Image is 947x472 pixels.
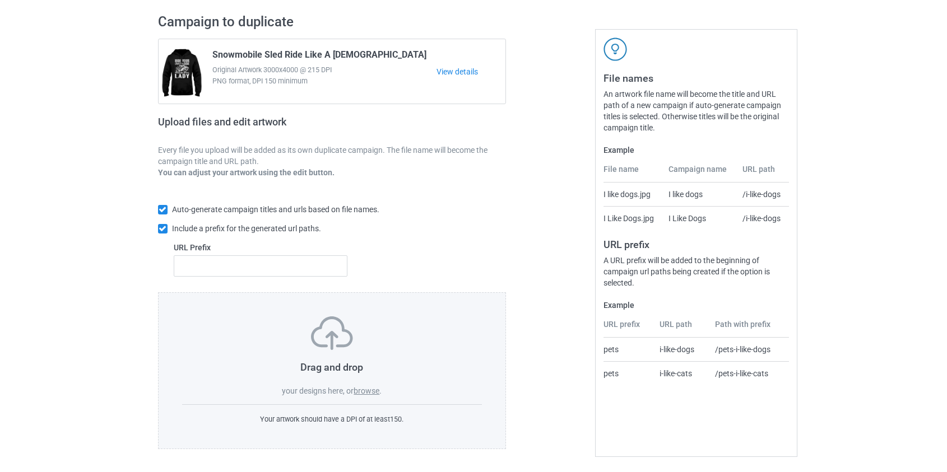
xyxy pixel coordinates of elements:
th: URL path [653,319,709,338]
span: PNG format, DPI 150 minimum [212,76,437,87]
label: URL Prefix [174,242,348,253]
span: your designs here, or [282,386,354,395]
td: i-like-dogs [653,338,709,361]
b: You can adjust your artwork using the edit button. [158,168,335,177]
td: pets [604,338,654,361]
td: pets [604,361,654,385]
span: Your artwork should have a DPI of at least 150 . [260,415,403,423]
td: i-like-cats [653,361,709,385]
h3: URL prefix [604,238,789,251]
td: /pets-i-like-dogs [709,338,789,361]
img: svg+xml;base64,PD94bWwgdmVyc2lvbj0iMS4wIiBlbmNvZGluZz0iVVRGLTgiPz4KPHN2ZyB3aWR0aD0iNDJweCIgaGVpZ2... [604,38,627,61]
td: /pets-i-like-cats [709,361,789,385]
span: Include a prefix for the generated url paths. [172,224,321,233]
h2: Campaign to duplicate [158,13,507,31]
label: Example [604,144,789,156]
span: . [379,386,382,395]
span: Original Artwork 3000x4000 @ 215 DPI [212,64,437,76]
label: Example [604,300,789,311]
th: Path with prefix [709,319,789,338]
div: An artwork file name will become the title and URL path of a new campaign if auto-generate campai... [604,88,789,133]
span: Auto-generate campaign titles and urls based on file names. [172,205,379,214]
img: svg+xml;base64,PD94bWwgdmVyc2lvbj0iMS4wIiBlbmNvZGluZz0iVVRGLTgiPz4KPHN2ZyB3aWR0aD0iNzVweCIgaGVpZ2... [311,316,353,350]
h3: File names [604,72,789,85]
th: URL path [736,163,789,183]
td: I Like Dogs [662,206,736,230]
td: I Like Dogs.jpg [604,206,662,230]
th: URL prefix [604,319,654,338]
td: /i-like-dogs [736,183,789,206]
span: Snowmobile Sled Ride Like A [DEMOGRAPHIC_DATA] [212,49,426,64]
th: Campaign name [662,163,736,183]
h2: Upload files and edit artwork [158,116,367,137]
td: I like dogs.jpg [604,183,662,206]
h3: Drag and drop [182,361,482,373]
td: I like dogs [662,183,736,206]
div: A URL prefix will be added to the beginning of campaign url paths being created if the option is ... [604,255,789,288]
th: File name [604,163,662,183]
p: Every file you upload will be added as its own duplicate campaign. The file name will become the ... [158,144,507,167]
a: View details [437,66,505,77]
label: browse [354,386,379,395]
td: /i-like-dogs [736,206,789,230]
